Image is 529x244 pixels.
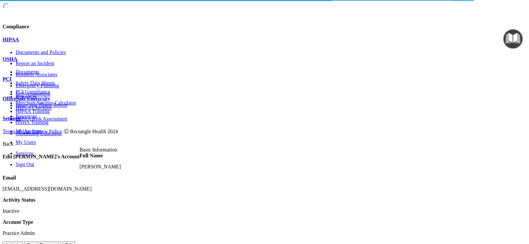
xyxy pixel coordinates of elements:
a: Terms of Use [3,129,31,134]
a: Sign Out [16,162,526,167]
b: Activity Status [3,197,35,203]
a: HIPAA [3,37,526,43]
a: PCI Compliance [16,89,526,95]
a: Services [16,151,526,156]
span: Ⓒ Rectangle Health 2024 [64,129,118,134]
a: OfficeSafe University [3,96,526,102]
p: Practice Admin [3,230,526,236]
a: Safety Data Sheets [16,80,526,86]
b: Email [3,175,16,180]
b: Full Name [79,153,103,158]
b: Account Type [3,219,33,225]
a: OSHA [3,56,526,62]
a: Privacy Policy [32,129,62,134]
a: Back [3,141,13,147]
img: PMB logo [3,3,91,16]
p: [PERSON_NAME] [3,164,526,170]
a: OSHA Training [16,120,526,125]
a: My Users [16,139,526,145]
div: Basic Information [3,147,526,153]
a: Settings [3,116,526,122]
a: Report an Incident [16,61,526,66]
a: PCI [3,76,526,82]
a: Documents and Policies [16,50,526,55]
p: [EMAIL_ADDRESS][DOMAIN_NAME] [3,186,526,192]
h4: Edit [PERSON_NAME]'s Account [3,154,79,160]
button: Open Resource Center [503,29,522,49]
p: Inactive [3,208,526,214]
a: Merchant Savings Calculator [16,100,526,106]
h4: Compliance [3,24,526,30]
a: HIPAA Training [16,108,526,114]
a: Documents [16,69,526,75]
